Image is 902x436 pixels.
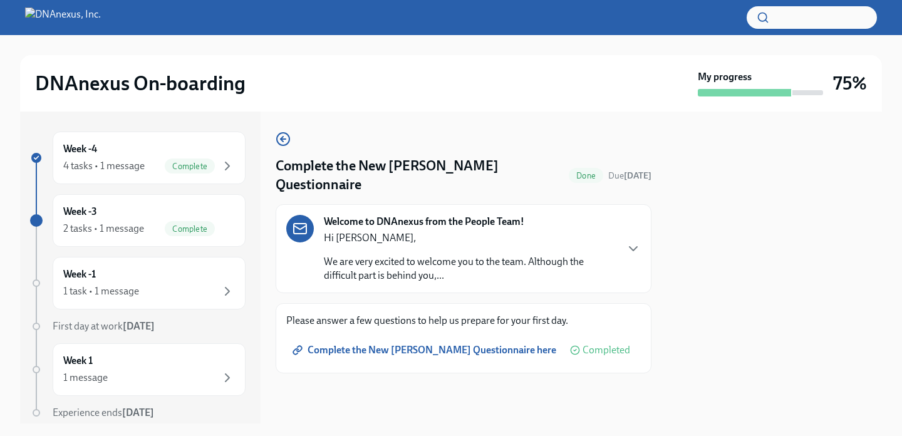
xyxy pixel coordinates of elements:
a: Week -11 task • 1 message [30,257,246,309]
h6: Week -1 [63,267,96,281]
div: 1 message [63,371,108,385]
img: DNAnexus, Inc. [25,8,101,28]
a: Week -32 tasks • 1 messageComplete [30,194,246,247]
span: Complete the New [PERSON_NAME] Questionnaire here [295,344,556,356]
span: Complete [165,224,215,234]
strong: My progress [698,70,752,84]
span: Experience ends [53,407,154,418]
a: Week 11 message [30,343,246,396]
p: Hi [PERSON_NAME], [324,231,616,245]
strong: [DATE] [624,170,651,181]
span: Due [608,170,651,181]
p: Please answer a few questions to help us prepare for your first day. [286,314,641,328]
span: Done [569,171,603,180]
div: 1 task • 1 message [63,284,139,298]
strong: [DATE] [123,320,155,332]
h6: Week -4 [63,142,97,156]
h2: DNAnexus On-boarding [35,71,246,96]
span: First day at work [53,320,155,332]
h6: Week 1 [63,354,93,368]
span: August 16th, 2025 10:00 [608,170,651,182]
div: 2 tasks • 1 message [63,222,144,236]
strong: Welcome to DNAnexus from the People Team! [324,215,524,229]
h6: Week -3 [63,205,97,219]
div: 4 tasks • 1 message [63,159,145,173]
a: Complete the New [PERSON_NAME] Questionnaire here [286,338,565,363]
h4: Complete the New [PERSON_NAME] Questionnaire [276,157,564,194]
span: Complete [165,162,215,171]
span: Completed [583,345,630,355]
a: Week -44 tasks • 1 messageComplete [30,132,246,184]
p: We are very excited to welcome you to the team. Although the difficult part is behind you,... [324,255,616,283]
a: First day at work[DATE] [30,319,246,333]
h3: 75% [833,72,867,95]
strong: [DATE] [122,407,154,418]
